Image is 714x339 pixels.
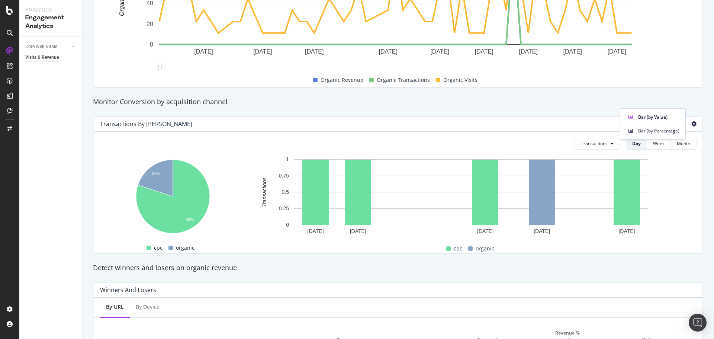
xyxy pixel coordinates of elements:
div: By Device [136,303,160,311]
text: 1 [286,156,289,162]
div: Day [632,140,641,147]
text: Transactions [261,178,267,207]
text: [DATE] [194,48,213,55]
text: [DATE] [253,48,272,55]
text: 0.25 [279,205,289,211]
div: Open Intercom Messenger [689,314,707,332]
span: cpc [454,244,462,253]
text: [DATE] [519,48,538,55]
div: Core Web Vitals [25,43,57,51]
div: Engagement Analytics [25,13,76,31]
text: [DATE] [308,228,324,234]
button: Week [647,138,671,150]
span: organic [176,243,194,252]
svg: A chart. [100,156,245,238]
span: Organic Transactions [377,76,430,84]
span: Organic Revenue [321,76,363,84]
div: Monitor Conversion by acquisition channel [89,97,707,107]
div: 1 [156,64,162,70]
text: 0.5 [282,189,289,195]
text: [DATE] [563,48,582,55]
text: 20 [147,21,153,27]
text: [DATE] [350,228,366,234]
button: Month [671,138,697,150]
text: [DATE] [305,48,324,55]
text: [DATE] [534,228,550,234]
span: cpc [154,243,163,252]
a: Core Web Vitals [25,43,70,51]
div: Analytics [25,6,76,13]
a: Visits & Revenue [25,54,77,61]
text: 0.75 [279,173,289,179]
span: organic [476,244,494,253]
text: [DATE] [618,228,635,234]
div: Winners And Losers [100,286,156,294]
div: Week [653,140,665,147]
text: 20% [152,171,160,176]
div: Visits & Revenue [25,54,59,61]
button: Transactions [575,138,620,150]
text: 0 [286,222,289,228]
button: Day [626,138,647,150]
div: Month [677,140,690,147]
span: Organic Visits [443,76,477,84]
text: 40 [147,0,153,7]
span: Bar (by Value) [638,114,679,121]
text: [DATE] [608,48,626,55]
span: Transactions [581,140,608,147]
div: By URL [106,303,124,311]
text: [DATE] [379,48,397,55]
svg: A chart. [250,156,692,238]
div: Transactions by [PERSON_NAME] [100,120,192,128]
text: [DATE] [475,48,493,55]
text: 80% [186,217,194,222]
text: [DATE] [477,228,493,234]
text: [DATE] [430,48,449,55]
div: Detect winners and losers on organic revenue [89,263,707,273]
span: Bar (by Percentage) [638,128,679,134]
text: 0 [150,41,153,48]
